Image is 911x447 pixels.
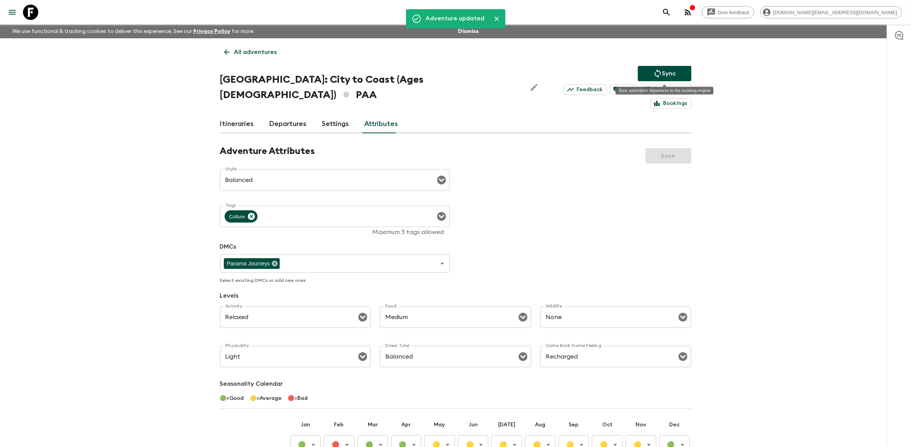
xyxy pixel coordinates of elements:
[426,11,485,26] div: Adventure updated
[220,242,450,251] p: DMCs
[702,6,754,18] a: Give feedback
[760,6,902,18] div: [DOMAIN_NAME][EMAIL_ADDRESS][DOMAIN_NAME]
[225,166,236,172] label: Style
[225,202,236,209] label: Tags
[559,421,589,429] p: Sep
[424,421,455,429] p: May
[659,5,674,20] button: search adventures
[357,421,388,429] p: Mar
[491,13,502,25] button: Close
[662,69,676,78] p: Sync
[650,98,691,109] a: Bookings
[385,303,396,309] label: Food
[436,175,447,185] button: Open
[525,421,556,429] p: Aug
[220,276,450,285] p: Select existing DMCs or add new ones
[659,421,690,429] p: Dec
[220,72,520,103] h1: [GEOGRAPHIC_DATA]: City to Coast (Ages [DEMOGRAPHIC_DATA]) PAA
[491,421,522,429] p: [DATE]
[220,146,315,157] h2: Adventure Attributes
[290,421,321,429] p: Jan
[626,421,656,429] p: Nov
[638,66,691,81] button: Sync adventure departures to the booking engine
[322,115,349,133] a: Settings
[250,395,282,402] p: 🟡 = Average
[224,259,273,268] span: Panama Journeys
[436,211,447,222] button: Open
[365,115,398,133] a: Attributes
[220,115,254,133] a: Itineraries
[234,47,277,57] p: All adventures
[224,258,280,269] div: Panama Journeys
[288,395,308,402] p: 🔴 = Bad
[456,26,481,37] button: Dismiss
[678,312,688,323] button: Open
[5,5,20,20] button: menu
[385,342,409,349] label: Down Time
[546,303,562,309] label: Wildlife
[225,303,243,309] label: Activity
[225,210,258,223] div: Culture
[592,421,623,429] p: Oct
[546,342,601,349] label: Come Back Home Feeling
[324,421,354,429] p: Feb
[458,421,489,429] p: Jun
[391,421,422,429] p: Apr
[225,212,250,221] span: Culture
[564,84,607,95] a: Feedback
[714,10,754,15] span: Give feedback
[220,379,691,388] p: Seasonality Calendar
[678,351,688,362] button: Open
[610,84,638,95] a: FAQ
[616,87,714,95] div: Sync adventure departures to the booking engine
[357,312,368,323] button: Open
[357,351,368,362] button: Open
[9,25,257,38] p: We use functional & tracking cookies to deliver this experience. See our for more.
[518,351,528,362] button: Open
[526,72,542,103] button: Edit Adventure Title
[220,395,244,402] p: 🟢 = Good
[225,228,444,236] p: Maximum 3 tags allowed
[269,115,307,133] a: Departures
[769,10,901,15] span: [DOMAIN_NAME][EMAIL_ADDRESS][DOMAIN_NAME]
[518,312,528,323] button: Open
[220,44,281,60] a: All adventures
[193,29,230,34] a: Privacy Policy
[225,342,249,349] label: Physicality
[220,291,691,300] p: Levels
